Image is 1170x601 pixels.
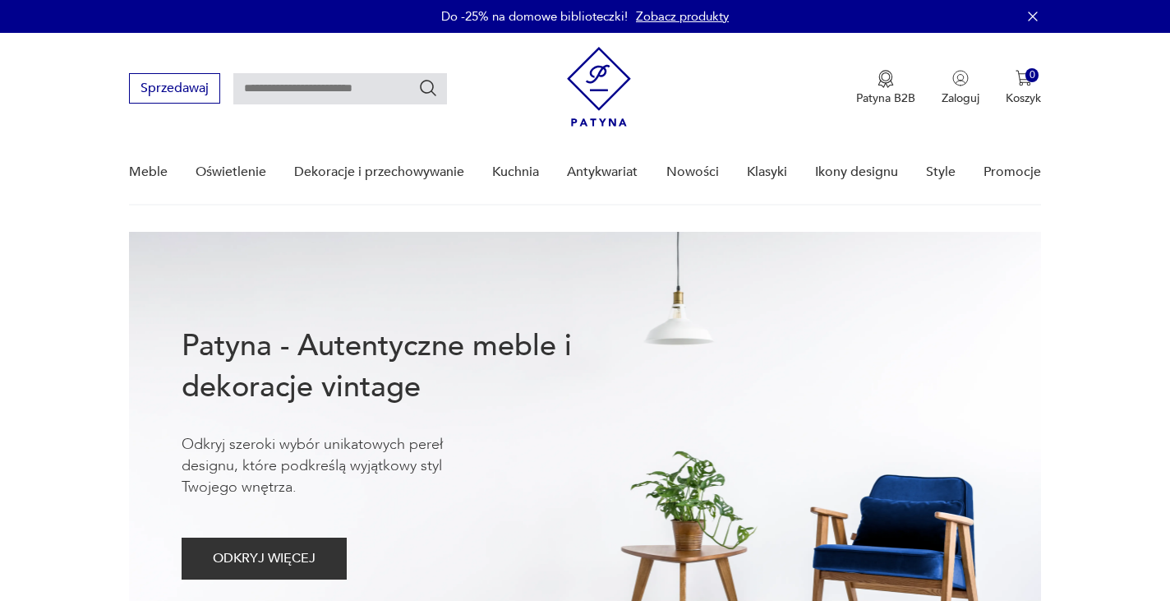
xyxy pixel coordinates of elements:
div: 0 [1025,68,1039,82]
a: Promocje [983,141,1041,204]
p: Do -25% na domowe biblioteczki! [441,8,628,25]
a: Kuchnia [492,141,539,204]
img: Ikonka użytkownika [952,70,969,86]
a: Oświetlenie [196,141,266,204]
a: Ikona medaluPatyna B2B [856,70,915,106]
a: Dekoracje i przechowywanie [294,141,464,204]
p: Zaloguj [942,90,979,106]
button: Szukaj [418,78,438,98]
button: Patyna B2B [856,70,915,106]
a: ODKRYJ WIĘCEJ [182,554,347,566]
p: Odkryj szeroki wybór unikatowych pereł designu, które podkreślą wyjątkowy styl Twojego wnętrza. [182,434,494,498]
p: Koszyk [1006,90,1041,106]
button: ODKRYJ WIĘCEJ [182,538,347,580]
img: Patyna - sklep z meblami i dekoracjami vintage [567,47,631,127]
img: Ikona medalu [877,70,894,88]
button: Sprzedawaj [129,73,220,104]
button: 0Koszyk [1006,70,1041,106]
button: Zaloguj [942,70,979,106]
a: Nowości [666,141,719,204]
img: Ikona koszyka [1016,70,1032,86]
a: Meble [129,141,168,204]
a: Zobacz produkty [636,8,729,25]
a: Antykwariat [567,141,638,204]
a: Style [926,141,956,204]
h1: Patyna - Autentyczne meble i dekoracje vintage [182,326,625,408]
p: Patyna B2B [856,90,915,106]
a: Ikony designu [815,141,898,204]
a: Sprzedawaj [129,84,220,95]
a: Klasyki [747,141,787,204]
